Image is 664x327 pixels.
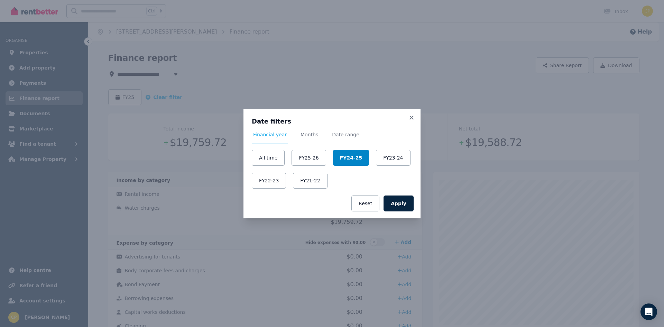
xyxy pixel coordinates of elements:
div: Open Intercom Messenger [640,303,657,320]
button: Reset [351,196,379,211]
button: FY24-25 [333,150,369,166]
button: FY23-24 [376,150,410,166]
button: FY25-26 [292,150,326,166]
nav: Tabs [252,131,412,144]
h3: Date filters [252,117,412,126]
button: FY21-22 [293,173,327,189]
span: Months [301,131,318,138]
span: Date range [332,131,359,138]
button: All time [252,150,285,166]
button: FY22-23 [252,173,286,189]
button: Apply [384,196,414,211]
span: Financial year [253,131,287,138]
